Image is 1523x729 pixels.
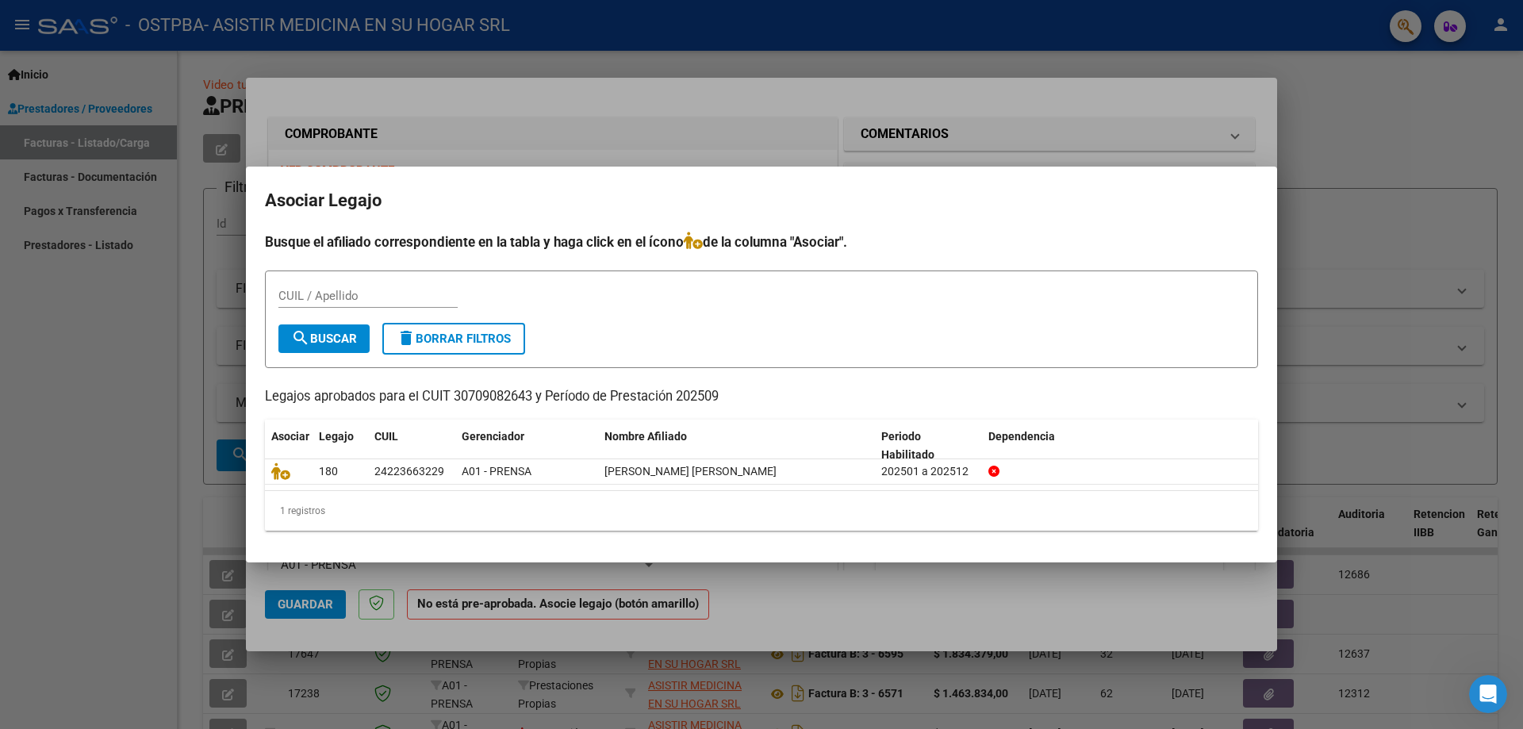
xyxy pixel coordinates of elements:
span: BAEZ MARIA DANIELA [604,465,777,478]
span: Borrar Filtros [397,332,511,346]
span: Periodo Habilitado [881,430,934,461]
p: Legajos aprobados para el CUIT 30709082643 y Período de Prestación 202509 [265,387,1258,407]
div: 202501 a 202512 [881,462,976,481]
h4: Busque el afiliado correspondiente en la tabla y haga click en el ícono de la columna "Asociar". [265,232,1258,252]
datatable-header-cell: Asociar [265,420,313,472]
mat-icon: search [291,328,310,347]
span: Asociar [271,430,309,443]
datatable-header-cell: Dependencia [982,420,1259,472]
div: 24223663229 [374,462,444,481]
button: Borrar Filtros [382,323,525,355]
span: Gerenciador [462,430,524,443]
datatable-header-cell: Periodo Habilitado [875,420,982,472]
span: 180 [319,465,338,478]
span: CUIL [374,430,398,443]
span: A01 - PRENSA [462,465,531,478]
datatable-header-cell: CUIL [368,420,455,472]
span: Legajo [319,430,354,443]
datatable-header-cell: Legajo [313,420,368,472]
span: Nombre Afiliado [604,430,687,443]
span: Dependencia [988,430,1055,443]
div: 1 registros [265,491,1258,531]
datatable-header-cell: Nombre Afiliado [598,420,875,472]
button: Buscar [278,324,370,353]
h2: Asociar Legajo [265,186,1258,216]
span: Buscar [291,332,357,346]
mat-icon: delete [397,328,416,347]
iframe: Intercom live chat [1469,675,1507,713]
datatable-header-cell: Gerenciador [455,420,598,472]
